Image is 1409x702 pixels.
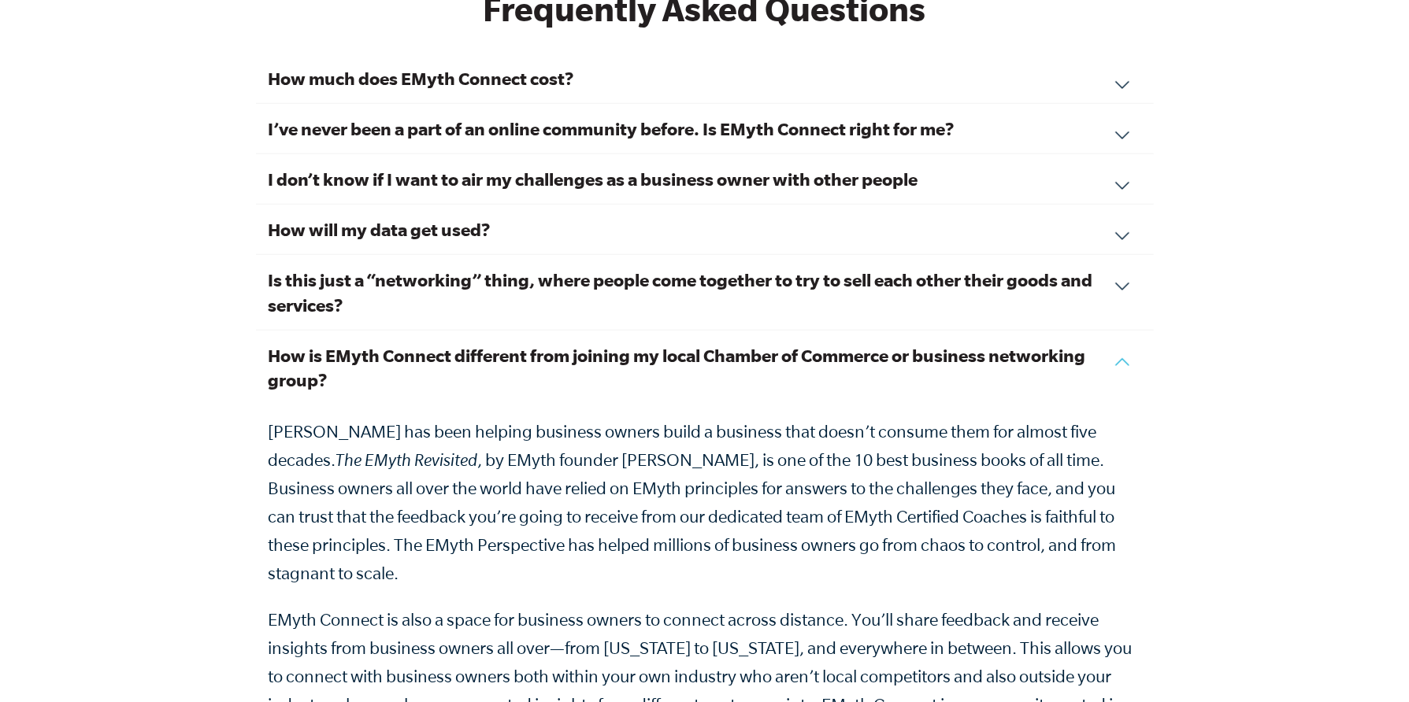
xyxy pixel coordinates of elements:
[269,66,1141,91] h3: How much does EMyth Connect cost?
[336,450,478,469] em: The EMyth Revisited
[269,268,1141,316] h3: Is this just a “networking” thing, where people come together to try to sell each other their goo...
[269,116,1141,141] h3: I’ve never been a part of an online community before. Is EMyth Connect right for me?
[269,167,1141,191] h3: I don’t know if I want to air my challenges as a business owner with other people
[269,343,1141,392] h3: How is EMyth Connect different from joining my local Chamber of Commerce or business networking g...
[1330,626,1409,702] iframe: Chat Widget
[269,417,1141,587] p: [PERSON_NAME] has been helping business owners build a business that doesn’t consume them for alm...
[269,217,1141,242] h3: How will my data get used?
